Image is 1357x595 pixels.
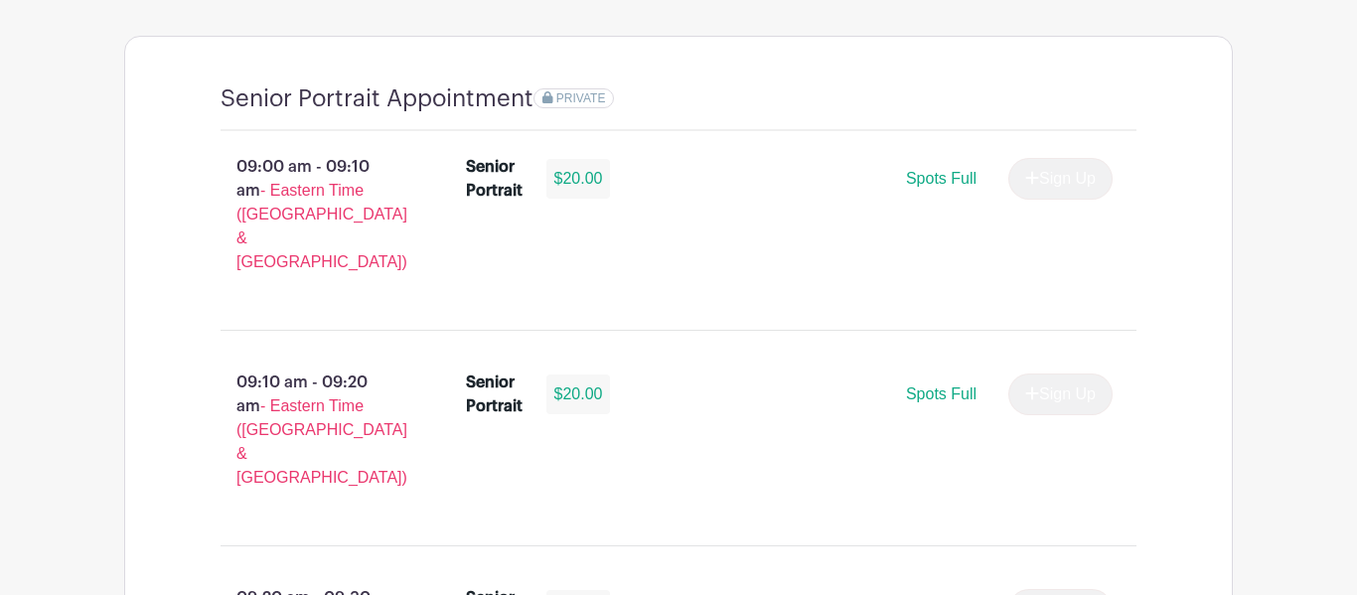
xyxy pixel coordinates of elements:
[189,147,434,282] p: 09:00 am - 09:10 am
[189,363,434,498] p: 09:10 am - 09:20 am
[556,91,606,105] span: PRIVATE
[466,371,523,418] div: Senior Portrait
[546,159,611,199] div: $20.00
[221,84,533,113] h4: Senior Portrait Appointment
[906,385,977,402] span: Spots Full
[236,397,407,486] span: - Eastern Time ([GEOGRAPHIC_DATA] & [GEOGRAPHIC_DATA])
[546,374,611,414] div: $20.00
[466,155,523,203] div: Senior Portrait
[906,170,977,187] span: Spots Full
[236,182,407,270] span: - Eastern Time ([GEOGRAPHIC_DATA] & [GEOGRAPHIC_DATA])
